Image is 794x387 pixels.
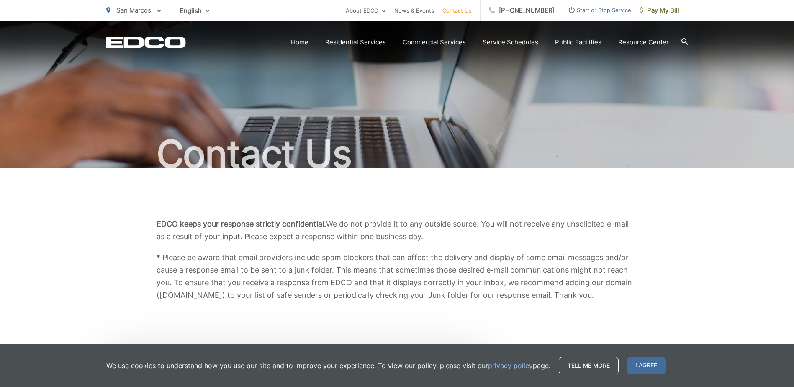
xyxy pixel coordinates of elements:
a: Public Facilities [555,37,601,47]
a: Commercial Services [403,37,466,47]
a: EDCD logo. Return to the homepage. [106,36,186,48]
p: * Please be aware that email providers include spam blockers that can affect the delivery and dis... [157,251,638,302]
span: Pay My Bill [640,5,679,15]
a: Home [291,37,308,47]
span: San Marcos [116,6,151,14]
p: We use cookies to understand how you use our site and to improve your experience. To view our pol... [106,361,550,371]
a: Contact Us [442,5,472,15]
a: Resource Center [618,37,669,47]
a: Tell me more [559,357,619,374]
b: EDCO keeps your response strictly confidential. [157,219,326,228]
span: English [174,3,216,18]
span: I agree [627,357,666,374]
h1: Contact Us [106,133,688,175]
a: About EDCO [346,5,386,15]
a: Service Schedules [483,37,538,47]
a: News & Events [394,5,434,15]
p: We do not provide it to any outside source. You will not receive any unsolicited e-mail as a resu... [157,218,638,243]
a: Residential Services [325,37,386,47]
a: privacy policy [488,361,533,371]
